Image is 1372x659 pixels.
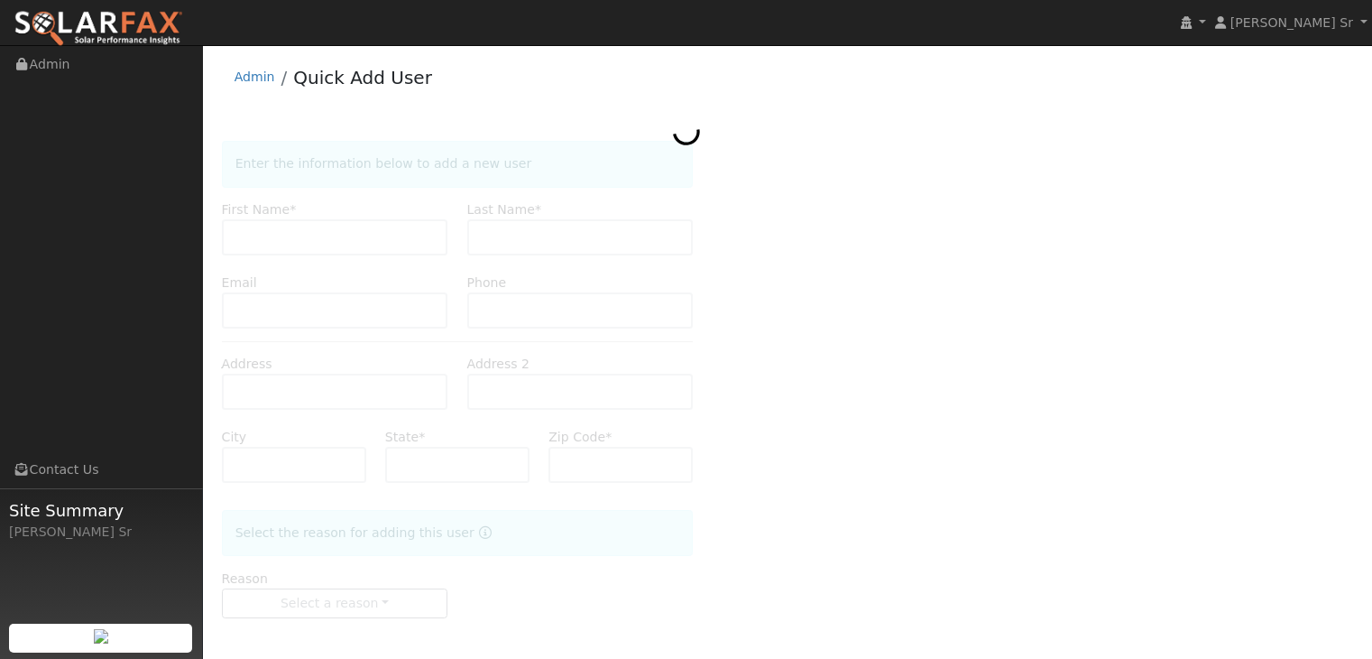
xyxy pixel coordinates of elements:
div: [PERSON_NAME] Sr [9,523,193,542]
img: SolarFax [14,10,183,48]
a: Quick Add User [293,67,432,88]
a: Admin [235,70,275,84]
span: Site Summary [9,498,193,523]
span: [PERSON_NAME] Sr [1230,15,1353,30]
img: retrieve [94,629,108,644]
